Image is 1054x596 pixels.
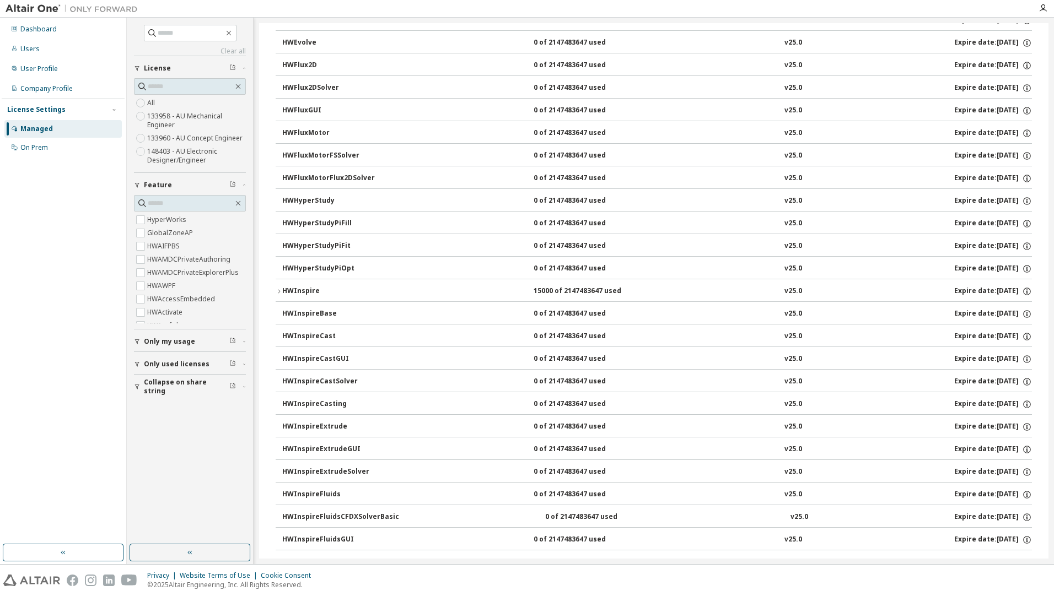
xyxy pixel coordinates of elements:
div: 0 of 2147483647 used [534,151,633,161]
button: HWInspireCastGUI0 of 2147483647 usedv25.0Expire date:[DATE] [282,347,1032,371]
div: v25.0 [784,151,802,161]
div: Expire date: [DATE] [954,557,1032,567]
button: HWInspireFluidsSolver0 of 2147483647 usedv25.0Expire date:[DATE] [282,550,1032,575]
div: 0 of 2147483647 used [534,535,633,545]
div: 0 of 2147483647 used [534,174,633,183]
div: Company Profile [20,84,73,93]
button: HWFlux2D0 of 2147483647 usedv25.0Expire date:[DATE] [282,53,1032,78]
div: HWFluxMotor [282,128,381,138]
div: v25.0 [784,557,802,567]
label: 133960 - AU Concept Engineer [147,132,245,145]
div: HWInspire [282,286,381,296]
div: v25.0 [784,128,802,138]
div: v25.0 [784,309,802,319]
div: Expire date: [DATE] [954,174,1032,183]
div: v25.0 [784,219,802,229]
div: 15000 of 2147483647 used [534,286,633,296]
div: Expire date: [DATE] [954,354,1032,364]
div: Expire date: [DATE] [954,399,1032,409]
button: HWInspire15000 of 2147483647 usedv25.0Expire date:[DATE] [276,279,1032,304]
div: Expire date: [DATE] [954,128,1032,138]
div: 0 of 2147483647 used [534,38,633,48]
div: HWInspireExtrudeSolver [282,467,381,477]
div: Expire date: [DATE] [954,467,1032,477]
div: HWHyperStudyPiOpt [282,264,381,274]
div: 0 of 2147483647 used [545,512,644,522]
button: HWFluxMotorFSSolver0 of 2147483647 usedv25.0Expire date:[DATE] [282,144,1032,168]
div: Expire date: [DATE] [954,219,1032,229]
img: instagram.svg [85,575,96,586]
div: v25.0 [784,264,802,274]
div: 0 of 2147483647 used [534,399,633,409]
p: © 2025 Altair Engineering, Inc. All Rights Reserved. [147,580,318,589]
button: Collapse on share string [134,375,246,399]
div: v25.0 [784,445,802,454]
label: 133958 - AU Mechanical Engineer [147,110,246,132]
div: HWInspireFluids [282,490,381,500]
div: Expire date: [DATE] [954,196,1032,206]
div: 0 of 2147483647 used [534,241,633,251]
div: v25.0 [784,399,802,409]
label: HWAIFPBS [147,240,182,253]
div: Users [20,45,40,53]
button: HWInspireBase0 of 2147483647 usedv25.0Expire date:[DATE] [282,302,1032,326]
img: facebook.svg [67,575,78,586]
button: HWEvolve0 of 2147483647 usedv25.0Expire date:[DATE] [282,31,1032,55]
div: Expire date: [DATE] [954,490,1032,500]
div: v25.0 [784,241,802,251]
div: v25.0 [784,174,802,183]
button: HWHyperStudyPiOpt0 of 2147483647 usedv25.0Expire date:[DATE] [282,257,1032,281]
div: Expire date: [DATE] [954,264,1032,274]
div: HWInspireBase [282,309,381,319]
button: Feature [134,173,246,197]
div: HWInspireFluidsGUI [282,535,381,545]
div: Expire date: [DATE] [954,377,1032,387]
button: HWInspireFluidsGUI0 of 2147483647 usedv25.0Expire date:[DATE] [282,528,1032,552]
div: Expire date: [DATE] [954,83,1032,93]
div: Dashboard [20,25,57,34]
span: Clear filter [229,64,236,73]
div: HWInspireCast [282,332,381,342]
label: HWAMDCPrivateExplorerPlus [147,266,241,279]
div: HWFlux2D [282,61,381,71]
div: HWInspireFluidsCFDXSolverBasic [282,512,399,522]
div: 0 of 2147483647 used [534,196,633,206]
div: Expire date: [DATE] [954,535,1032,545]
img: linkedin.svg [103,575,115,586]
div: 0 of 2147483647 used [534,445,633,454]
button: Only my usage [134,329,246,354]
div: v25.0 [784,535,802,545]
div: HWFluxMotorFlux2DSolver [282,174,381,183]
button: HWInspireCasting0 of 2147483647 usedv25.0Expire date:[DATE] [282,392,1032,416]
div: v25.0 [784,354,802,364]
button: HWInspireExtrudeSolver0 of 2147483647 usedv25.0Expire date:[DATE] [282,460,1032,484]
label: 148403 - AU Electronic Designer/Engineer [147,145,246,167]
div: On Prem [20,143,48,152]
a: Clear all [134,47,246,56]
img: youtube.svg [121,575,137,586]
div: HWFluxMotorFSSolver [282,151,381,161]
div: HWFlux2DSolver [282,83,381,93]
div: 0 of 2147483647 used [534,61,633,71]
button: HWInspireExtrudeGUI0 of 2147483647 usedv25.0Expire date:[DATE] [282,437,1032,462]
span: Collapse on share string [144,378,229,395]
div: HWInspireCastSolver [282,377,381,387]
label: HWAWPF [147,279,178,292]
img: altair_logo.svg [3,575,60,586]
div: HWHyperStudy [282,196,381,206]
button: HWInspireCast0 of 2147483647 usedv25.0Expire date:[DATE] [282,324,1032,349]
div: HWEvolve [282,38,381,48]
div: Cookie Consent [261,571,318,580]
button: HWInspireCastSolver0 of 2147483647 usedv25.0Expire date:[DATE] [282,370,1032,394]
div: Expire date: [DATE] [954,332,1032,342]
div: v25.0 [784,490,802,500]
div: 0 of 2147483647 used [534,377,633,387]
div: v25.0 [784,332,802,342]
button: HWInspireFluids0 of 2147483647 usedv25.0Expire date:[DATE] [282,483,1032,507]
div: 0 of 2147483647 used [534,309,633,319]
div: 0 of 2147483647 used [534,490,633,500]
div: 0 of 2147483647 used [534,422,633,432]
div: HWInspireExtrude [282,422,381,432]
label: HWActivate [147,306,185,319]
div: HWInspireCastGUI [282,354,381,364]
